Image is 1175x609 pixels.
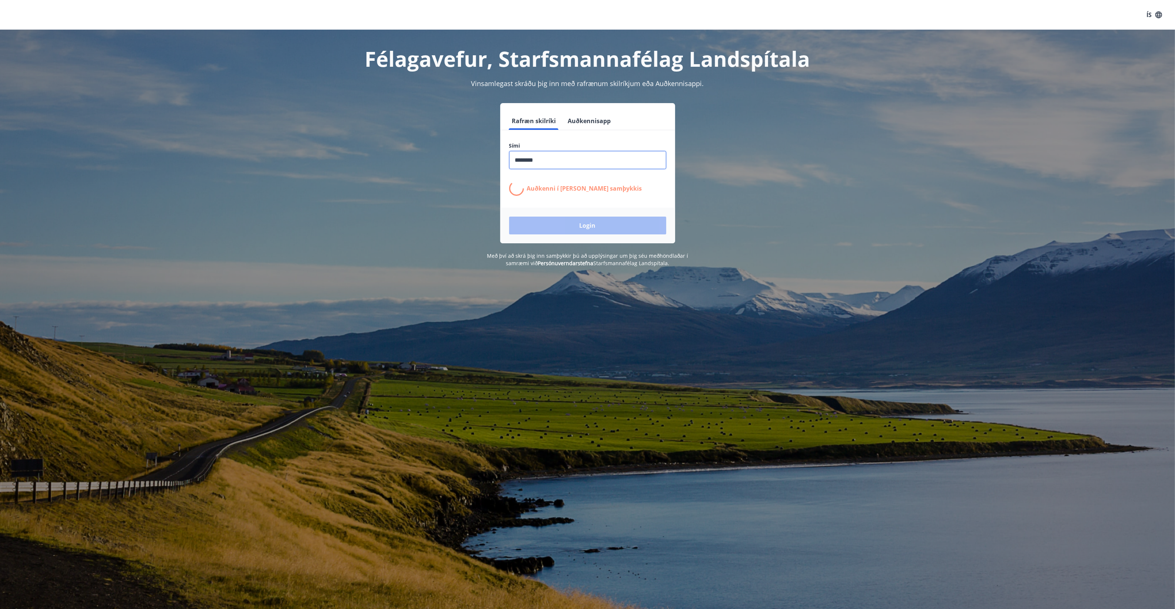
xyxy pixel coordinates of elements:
button: Rafræn skilríki [509,112,559,130]
p: Auðkenni í [PERSON_NAME] samþykkis [527,184,642,192]
span: Með því að skrá þig inn samþykkir þú að upplýsingar um þig séu meðhöndlaðar í samræmi við Starfsm... [487,252,688,267]
h1: Félagavefur, Starfsmannafélag Landspítala [330,45,846,73]
button: Auðkennisapp [565,112,614,130]
button: ÍS [1142,8,1166,22]
span: Vinsamlegast skráðu þig inn með rafrænum skilríkjum eða Auðkennisappi. [471,79,704,88]
a: Persónuverndarstefna [538,260,593,267]
label: Sími [509,142,666,149]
